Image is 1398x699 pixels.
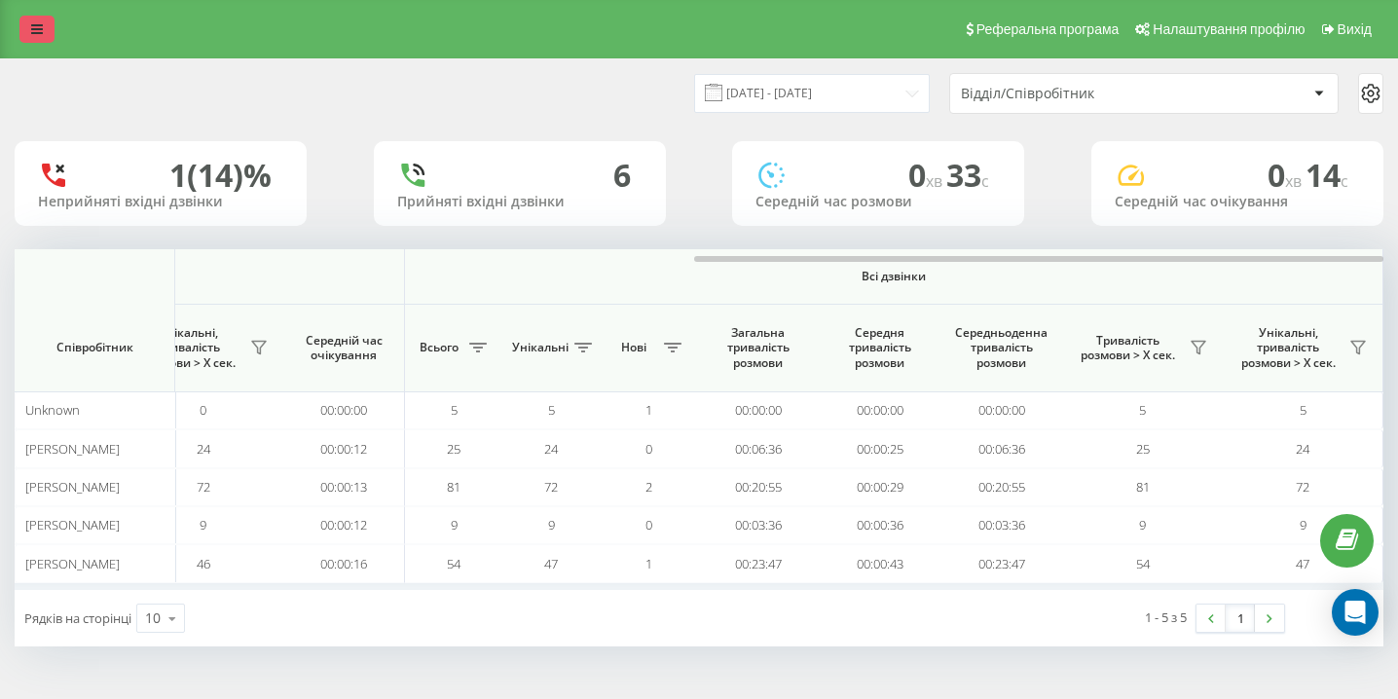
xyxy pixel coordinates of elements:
[976,21,1120,37] span: Реферальна програма
[1145,607,1187,627] div: 1 - 5 з 5
[940,391,1062,429] td: 00:00:00
[25,516,120,533] span: [PERSON_NAME]
[197,440,210,458] span: 24
[1296,555,1309,572] span: 47
[613,157,631,194] div: 6
[1268,154,1306,196] span: 0
[447,440,460,458] span: 25
[819,391,940,429] td: 00:00:00
[961,86,1194,102] div: Відділ/Співробітник
[24,609,131,627] span: Рядків на сторінці
[946,154,989,196] span: 33
[1232,325,1343,371] span: Унікальні, тривалість розмови > Х сек.
[926,170,946,192] span: хв
[1300,401,1306,419] span: 5
[25,478,120,496] span: [PERSON_NAME]
[1285,170,1306,192] span: хв
[833,325,926,371] span: Середня тривалість розмови
[940,468,1062,506] td: 00:20:55
[940,429,1062,467] td: 00:06:36
[397,194,643,210] div: Прийняті вхідні дзвінки
[451,401,458,419] span: 5
[298,333,389,363] span: Середній час очікування
[697,468,819,506] td: 00:20:55
[25,401,80,419] span: Unknown
[544,478,558,496] span: 72
[1296,478,1309,496] span: 72
[697,429,819,467] td: 00:06:36
[145,608,161,628] div: 10
[283,429,405,467] td: 00:00:12
[283,468,405,506] td: 00:00:13
[25,440,120,458] span: [PERSON_NAME]
[955,325,1048,371] span: Середньоденна тривалість розмови
[548,401,555,419] span: 5
[1136,440,1150,458] span: 25
[819,544,940,582] td: 00:00:43
[712,325,804,371] span: Загальна тривалість розмови
[940,544,1062,582] td: 00:23:47
[609,340,658,355] span: Нові
[31,340,158,355] span: Співробітник
[544,555,558,572] span: 47
[1153,21,1305,37] span: Налаштування профілю
[25,555,120,572] span: [PERSON_NAME]
[544,440,558,458] span: 24
[283,506,405,544] td: 00:00:12
[1300,516,1306,533] span: 9
[1341,170,1348,192] span: c
[697,544,819,582] td: 00:23:47
[197,478,210,496] span: 72
[1136,555,1150,572] span: 54
[283,544,405,582] td: 00:00:16
[645,516,652,533] span: 0
[451,516,458,533] span: 9
[200,401,206,419] span: 0
[697,506,819,544] td: 00:03:36
[645,555,652,572] span: 1
[645,401,652,419] span: 1
[169,157,272,194] div: 1 (14)%
[645,440,652,458] span: 0
[908,154,946,196] span: 0
[1139,401,1146,419] span: 5
[200,516,206,533] span: 9
[283,391,405,429] td: 00:00:00
[38,194,283,210] div: Неприйняті вхідні дзвінки
[1139,516,1146,533] span: 9
[755,194,1001,210] div: Середній час розмови
[447,478,460,496] span: 81
[197,555,210,572] span: 46
[1338,21,1372,37] span: Вихід
[645,478,652,496] span: 2
[819,429,940,467] td: 00:00:25
[1115,194,1360,210] div: Середній час очікування
[819,506,940,544] td: 00:00:36
[697,391,819,429] td: 00:00:00
[819,468,940,506] td: 00:00:29
[462,269,1325,284] span: Всі дзвінки
[1332,589,1379,636] div: Open Intercom Messenger
[1226,605,1255,632] a: 1
[1306,154,1348,196] span: 14
[1296,440,1309,458] span: 24
[447,555,460,572] span: 54
[940,506,1062,544] td: 00:03:36
[981,170,989,192] span: c
[415,340,463,355] span: Всього
[1072,333,1184,363] span: Тривалість розмови > Х сек.
[548,516,555,533] span: 9
[512,340,569,355] span: Унікальні
[132,325,244,371] span: Унікальні, тривалість розмови > Х сек.
[1136,478,1150,496] span: 81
